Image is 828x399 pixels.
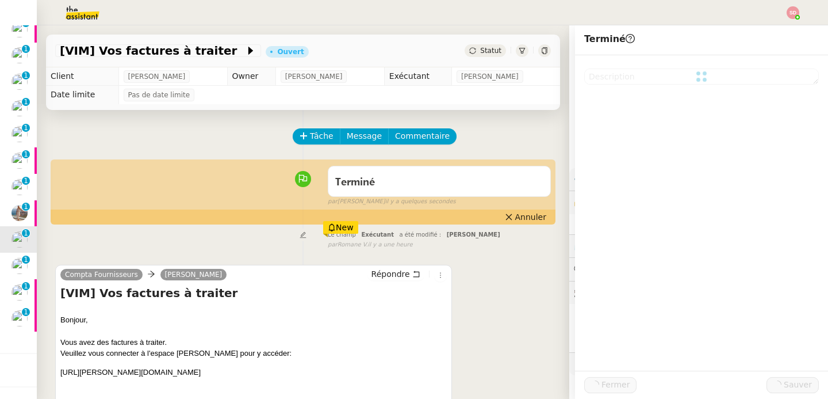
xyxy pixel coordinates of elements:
[46,67,118,86] td: Client
[787,6,799,19] img: svg
[285,71,343,82] span: [PERSON_NAME]
[11,153,28,169] img: users%2FlZHGOJdquEbmTNDmvbDrkyRXeRe2%2Favatar%2Fecf2cd45-5200-4105-b99c-d46f1b3a1f8f
[368,240,413,250] span: il y a une heure
[11,205,28,221] img: 9c41a674-290d-4aa4-ad60-dbefefe1e183
[447,231,500,238] span: [PERSON_NAME]
[400,231,442,238] span: a été modifié :
[584,377,637,393] button: Fermer
[24,124,28,134] p: 1
[569,258,828,280] div: 💬Commentaires
[328,197,338,207] span: par
[395,130,450,143] span: Commentaire
[347,130,382,143] span: Message
[11,284,28,301] img: users%2FNsDxpgzytqOlIY2WSYlFcHtx26m1%2Favatar%2F8901.jpg
[160,269,227,280] a: [PERSON_NAME]
[22,282,30,290] nz-badge-sup: 1
[11,231,28,248] img: users%2F9GXHdUEgf7ZlSXdwo7B3iBDT3M02%2Favatar%2Fimages.jpeg
[128,71,186,82] span: [PERSON_NAME]
[11,100,28,116] img: users%2FW7e7b233WjXBv8y9FJp8PJv22Cs1%2Favatar%2F21b3669d-5595-472e-a0ea-de11407c45ae
[328,197,456,207] small: [PERSON_NAME]
[24,203,28,213] p: 1
[574,264,647,273] span: 💬
[569,282,828,304] div: 🕵️Autres demandes en cours 6
[22,177,30,185] nz-badge-sup: 1
[515,211,546,223] span: Annuler
[24,256,28,266] p: 1
[277,48,304,55] div: Ouvert
[323,221,358,234] div: New
[11,74,28,90] img: users%2FdHO1iM5N2ObAeWsI96eSgBoqS9g1%2Favatar%2Fdownload.png
[11,310,28,326] img: users%2FNsDxpgzytqOlIY2WSYlFcHtx26m1%2Favatar%2F8901.jpg
[388,128,457,145] button: Commentaire
[22,229,30,237] nz-badge-sup: 1
[328,240,413,250] small: Romane V.
[371,268,410,280] span: Répondre
[500,211,551,223] button: Annuler
[385,197,456,207] span: il y a quelques secondes
[11,126,28,142] img: users%2FNsDxpgzytqOlIY2WSYlFcHtx26m1%2Favatar%2F8901.jpg
[24,71,28,82] p: 1
[22,124,30,132] nz-badge-sup: 1
[11,47,28,63] img: users%2FlTfsyV2F6qPWZMLkCFFmx0QkZeu2%2Favatar%2FChatGPT%20Image%201%20aou%CC%82t%202025%2C%2011_0...
[574,359,609,368] span: 🧴
[24,282,28,292] p: 1
[60,314,447,359] p: Bonjour, Vous avez des factures à traiter. Veuillez vous connecter à l'espace [PERSON_NAME] pour ...
[24,150,28,161] p: 1
[60,45,245,56] span: [VIM] Vos factures à traiter
[766,377,819,393] button: Sauver
[24,229,28,240] p: 1
[22,203,30,211] nz-badge-sup: 1
[128,89,190,101] span: Pas de date limite
[335,177,375,188] span: Terminé
[361,231,394,238] span: Exécutant
[293,128,340,145] button: Tâche
[22,256,30,264] nz-badge-sup: 1
[24,45,28,55] p: 1
[11,21,28,37] img: users%2FYpHCMxs0fyev2wOt2XOQMyMzL3F3%2Favatar%2Fb1d7cab4-399e-487a-a9b0-3b1e57580435
[22,45,30,53] nz-badge-sup: 1
[11,179,28,195] img: users%2F9GXHdUEgf7ZlSXdwo7B3iBDT3M02%2Favatar%2Fimages.jpeg
[574,196,649,209] span: 🔐
[574,288,718,297] span: 🕵️
[584,33,635,44] span: Terminé
[24,308,28,318] p: 1
[22,308,30,316] nz-badge-sup: 1
[367,268,424,280] button: Répondre
[11,258,28,274] img: users%2FdHO1iM5N2ObAeWsI96eSgBoqS9g1%2Favatar%2Fdownload.png
[574,241,653,250] span: ⏲️
[60,367,447,378] p: [URL][PERSON_NAME][DOMAIN_NAME]
[569,168,828,191] div: ⚙️Procédures
[461,71,519,82] span: [PERSON_NAME]
[22,98,30,106] nz-badge-sup: 1
[328,231,356,238] span: Le champ
[46,86,118,104] td: Date limite
[569,235,828,257] div: ⏲️Tâches 0:00
[22,150,30,158] nz-badge-sup: 1
[480,47,501,55] span: Statut
[574,173,634,186] span: ⚙️
[24,177,28,187] p: 1
[60,285,447,301] h4: [VIM] Vos factures à traiter
[569,353,828,375] div: 🧴Autres
[24,98,28,108] p: 1
[384,67,451,86] td: Exécutant
[328,240,338,250] span: par
[310,130,333,143] span: Tâche
[340,128,389,145] button: Message
[22,71,30,79] nz-badge-sup: 1
[60,269,143,280] a: Compta Fournisseurs
[227,67,275,86] td: Owner
[569,191,828,214] div: 🔐Données client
